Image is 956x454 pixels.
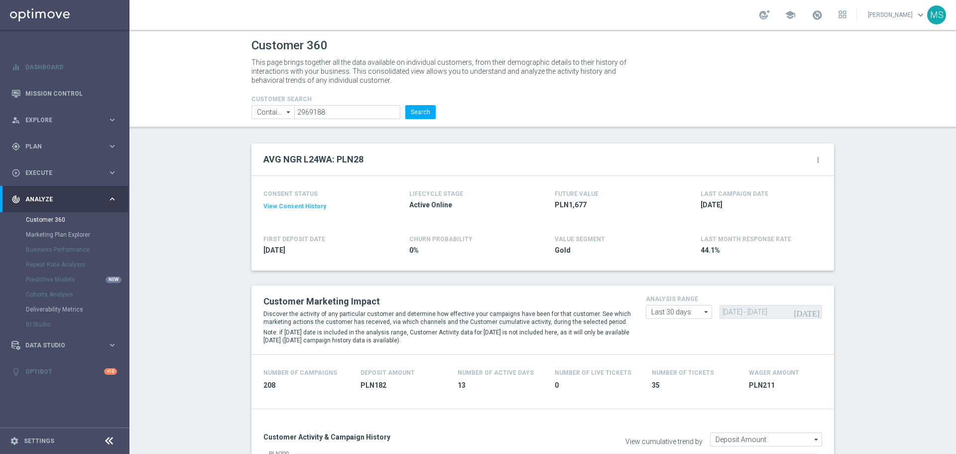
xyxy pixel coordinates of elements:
[26,216,104,224] a: Customer 360
[11,341,118,349] button: Data Studio keyboard_arrow_right
[409,200,526,210] span: Active Online
[26,231,104,239] a: Marketing Plan Explorer
[11,54,117,80] div: Dashboard
[263,310,631,326] p: Discover the activity of any particular customer and determine how effective your campaigns have ...
[263,296,631,307] h2: Customer Marketing Impact
[652,381,737,390] span: 35
[749,369,799,376] h4: Wager Amount
[652,369,714,376] h4: Number Of Tickets
[555,200,671,210] span: PLN1,677
[555,381,640,390] span: 0
[26,317,128,332] div: BI Studio
[785,9,796,20] span: school
[555,236,605,243] h4: VALUE SEGMENT
[25,170,108,176] span: Execute
[701,236,791,243] span: LAST MONTH RESPONSE RATE
[458,381,543,390] span: 13
[108,115,117,125] i: keyboard_arrow_right
[11,168,20,177] i: play_circle_outline
[263,236,325,243] h4: FIRST DEPOSIT DATE
[409,190,463,197] h4: LIFECYCLE STAGE
[11,142,108,151] div: Plan
[11,195,108,204] div: Analyze
[25,144,108,150] span: Plan
[108,168,117,177] i: keyboard_arrow_right
[26,287,128,302] div: Cohorts Analysis
[555,246,671,255] span: Gold
[927,5,946,24] div: MS
[26,305,104,313] a: Deliverability Metrics
[555,190,598,197] h4: FUTURE VALUE
[263,246,380,255] span: 2024-12-25
[625,438,703,446] label: View cumulative trend by
[11,116,108,125] div: Explore
[11,80,117,107] div: Mission Control
[915,9,926,20] span: keyboard_arrow_down
[263,369,337,376] h4: Number of Campaigns
[11,116,118,124] button: person_search Explore keyboard_arrow_right
[405,105,436,119] button: Search
[26,227,128,242] div: Marketing Plan Explorer
[360,381,446,390] span: PLN182
[702,305,712,318] i: arrow_drop_down
[11,90,118,98] button: Mission Control
[106,277,121,283] div: NEW
[263,328,631,344] p: Note: if [DATE] date is included in the analysis range, Customer Activity data for [DATE] is not ...
[26,302,128,317] div: Deliverability Metrics
[25,358,104,385] a: Optibot
[749,381,834,390] span: PLN211
[251,96,436,103] h4: CUSTOMER SEARCH
[251,38,834,53] h1: Customer 360
[11,367,20,376] i: lightbulb
[812,433,822,446] i: arrow_drop_down
[555,369,631,376] h4: Number Of Live Tickets
[108,194,117,204] i: keyboard_arrow_right
[26,212,128,227] div: Customer 360
[263,381,349,390] span: 208
[26,242,128,257] div: Business Performance
[867,7,927,22] a: [PERSON_NAME]keyboard_arrow_down
[701,246,817,255] span: 44.1%
[409,236,473,243] span: CHURN PROBABILITY
[26,272,128,287] div: Predictive Models
[108,142,117,151] i: keyboard_arrow_right
[409,246,526,255] span: 0%
[25,54,117,80] a: Dashboard
[11,143,118,151] button: gps_fixed Plan keyboard_arrow_right
[646,296,822,303] h4: analysis range
[11,116,20,125] i: person_search
[263,433,535,442] h3: Customer Activity & Campaign History
[458,369,534,376] h4: Number of Active Days
[25,80,117,107] a: Mission Control
[284,106,294,119] i: arrow_drop_down
[11,368,118,376] button: lightbulb Optibot +10
[24,438,54,444] a: Settings
[11,195,118,203] button: track_changes Analyze keyboard_arrow_right
[11,169,118,177] button: play_circle_outline Execute keyboard_arrow_right
[11,63,118,71] button: equalizer Dashboard
[251,58,635,85] p: This page brings together all the data available on individual customers, from their demographic ...
[701,190,768,197] h4: LAST CAMPAIGN DATE
[701,200,817,210] span: 2025-08-11
[108,340,117,350] i: keyboard_arrow_right
[251,105,294,119] input: Contains
[11,168,108,177] div: Execute
[646,305,712,319] input: analysis range
[11,358,117,385] div: Optibot
[104,368,117,375] div: +10
[360,369,415,376] h4: Deposit Amount
[26,257,128,272] div: Repeat Rate Analysis
[11,142,20,151] i: gps_fixed
[263,202,326,211] button: View Consent History
[814,156,822,164] i: more_vert
[25,117,108,123] span: Explore
[10,437,19,446] i: settings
